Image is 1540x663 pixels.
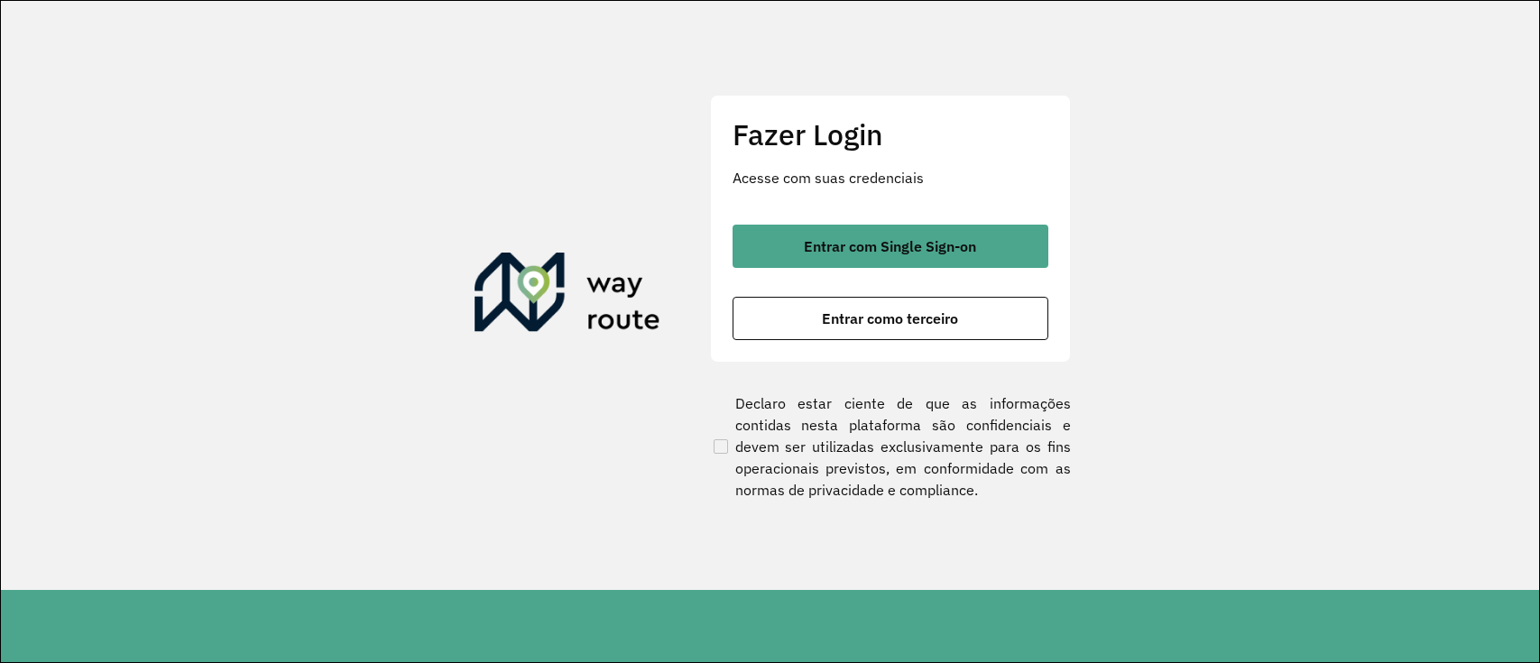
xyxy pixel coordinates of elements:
[822,311,958,326] span: Entrar como terceiro
[733,225,1048,268] button: button
[475,253,660,339] img: Roteirizador AmbevTech
[733,297,1048,340] button: button
[733,167,1048,189] p: Acesse com suas credenciais
[804,239,976,253] span: Entrar com Single Sign-on
[733,117,1048,152] h2: Fazer Login
[710,392,1071,501] label: Declaro estar ciente de que as informações contidas nesta plataforma são confidenciais e devem se...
